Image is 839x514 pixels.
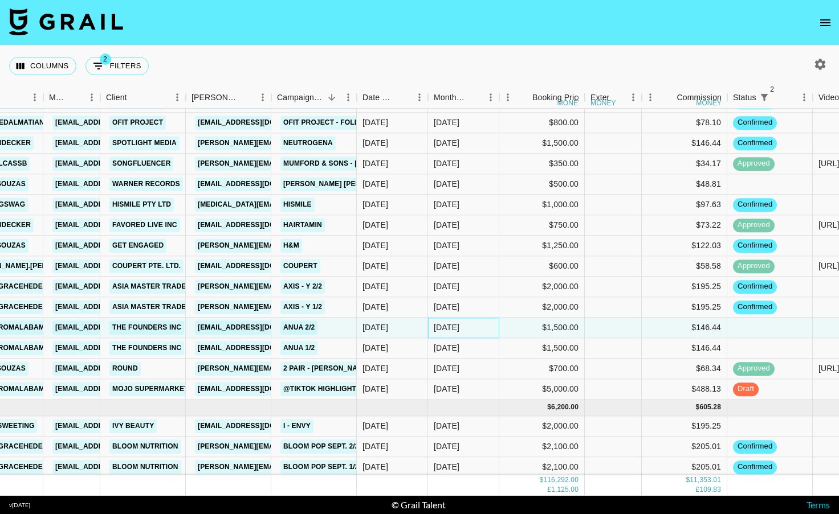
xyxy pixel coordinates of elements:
[499,359,585,379] div: $700.00
[109,136,180,150] a: Spotlight Media
[109,239,166,253] a: Get Engaged
[642,133,727,154] div: $146.44
[642,236,727,256] div: $122.03
[271,87,357,109] div: Campaign (Type)
[625,89,642,106] button: Menu
[733,384,759,395] span: draft
[52,157,180,171] a: [EMAIL_ADDRESS][DOMAIN_NAME]
[192,87,238,109] div: [PERSON_NAME]
[434,220,459,231] div: Aug '25
[52,259,180,273] a: [EMAIL_ADDRESS][DOMAIN_NAME]
[195,116,323,130] a: [EMAIL_ADDRESS][DOMAIN_NAME]
[52,136,180,150] a: [EMAIL_ADDRESS][DOMAIN_NAME]
[696,403,700,413] div: $
[195,198,439,212] a: [MEDICAL_DATA][EMAIL_ADDRESS][PERSON_NAME][DOMAIN_NAME]
[195,177,323,191] a: [EMAIL_ADDRESS][DOMAIN_NAME]
[280,198,315,212] a: Hismile
[363,421,388,432] div: 7/30/2025
[52,361,180,376] a: [EMAIL_ADDRESS][DOMAIN_NAME]
[280,439,362,454] a: Bloom Pop Sept. 2/2
[52,279,180,294] a: [EMAIL_ADDRESS][DOMAIN_NAME]
[733,118,777,129] span: confirmed
[434,199,459,211] div: Aug '25
[43,87,100,109] div: Manager
[642,113,727,133] div: $78.10
[642,256,727,277] div: $58.58
[434,281,459,293] div: Aug '25
[340,89,357,106] button: Menu
[733,87,756,109] div: Status
[363,281,388,293] div: 8/5/2025
[280,218,325,232] a: HAIRtamin
[434,462,459,473] div: Sep '25
[499,133,585,154] div: $1,500.00
[772,89,788,105] button: Sort
[280,177,445,191] a: [PERSON_NAME] [PERSON_NAME] - No More
[499,318,585,338] div: $1,500.00
[52,341,180,355] a: [EMAIL_ADDRESS][DOMAIN_NAME]
[434,441,459,453] div: Sep '25
[280,95,398,109] a: Ofit Project - Follow Me 2/2
[280,157,416,171] a: Mumford & Sons - [PERSON_NAME]
[277,87,324,109] div: Campaign (Type)
[733,364,775,375] span: approved
[280,320,317,335] a: ANUA 2/2
[642,195,727,215] div: $97.63
[109,218,180,232] a: Favored Live Inc
[363,363,388,375] div: 7/31/2025
[280,300,325,314] a: AXIS - Y 1/2
[363,220,388,231] div: 7/29/2025
[733,462,777,473] span: confirmed
[499,195,585,215] div: $1,000.00
[686,476,690,486] div: $
[551,486,579,495] div: 1,125.00
[52,419,180,433] a: [EMAIL_ADDRESS][DOMAIN_NAME]
[52,177,180,191] a: [EMAIL_ADDRESS][DOMAIN_NAME]
[195,95,323,109] a: [EMAIL_ADDRESS][DOMAIN_NAME]
[434,421,459,432] div: Sep '25
[195,157,381,171] a: [PERSON_NAME][EMAIL_ADDRESS][DOMAIN_NAME]
[733,241,777,252] span: confirmed
[195,382,323,396] a: [EMAIL_ADDRESS][DOMAIN_NAME]
[363,343,388,354] div: 8/14/2025
[280,361,373,376] a: 2 Pair - [PERSON_NAME]
[499,437,585,457] div: $2,100.00
[109,259,184,273] a: COUPERT PTE. LTD.
[733,302,777,313] span: confirmed
[52,218,180,232] a: [EMAIL_ADDRESS][DOMAIN_NAME]
[85,57,149,75] button: Show filters
[100,87,186,109] div: Client
[83,89,100,106] button: Menu
[195,136,381,150] a: [PERSON_NAME][EMAIL_ADDRESS][DOMAIN_NAME]
[543,476,579,486] div: 116,292.00
[807,499,830,510] a: Terms
[26,89,43,106] button: Menu
[169,89,186,106] button: Menu
[557,100,583,106] div: money
[254,89,271,106] button: Menu
[699,486,721,495] div: 109.83
[434,261,459,272] div: Aug '25
[499,113,585,133] div: $800.00
[324,89,340,105] button: Sort
[109,116,166,130] a: Ofit Project
[52,382,180,396] a: [EMAIL_ADDRESS][DOMAIN_NAME]
[733,261,775,272] span: approved
[733,159,775,170] span: approved
[767,84,778,95] span: 2
[642,457,727,478] div: $205.01
[195,259,323,273] a: [EMAIL_ADDRESS][DOMAIN_NAME]
[363,462,388,473] div: 8/6/2025
[532,87,583,109] div: Booking Price
[434,240,459,252] div: Aug '25
[642,154,727,174] div: $34.17
[195,218,323,232] a: [EMAIL_ADDRESS][DOMAIN_NAME]
[540,476,544,486] div: $
[434,179,459,190] div: Aug '25
[280,419,313,433] a: i - ENVY
[52,439,180,454] a: [EMAIL_ADDRESS][DOMAIN_NAME]
[363,322,388,334] div: 8/14/2025
[363,302,388,313] div: 8/5/2025
[357,87,428,109] div: Date Created
[428,87,499,109] div: Month Due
